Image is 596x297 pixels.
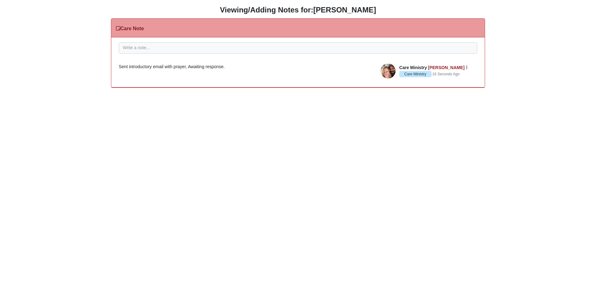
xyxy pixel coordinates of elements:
time: October 15, 2025, 6:21 PM [432,72,459,76]
span: Care Ministry [399,71,431,77]
a: [PERSON_NAME] [428,65,464,70]
div: Sent introductory email with prayer, Awaiting response. [119,64,477,70]
h3: Care Note [116,26,144,31]
a: 16 Seconds Ago [432,71,459,77]
strong: [PERSON_NAME] [313,6,376,14]
span: · [399,71,432,77]
h3: Viewing/Adding Notes for: [5,6,591,15]
img: Jay B Brown [381,64,396,78]
span: Care Ministry [399,65,427,70]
